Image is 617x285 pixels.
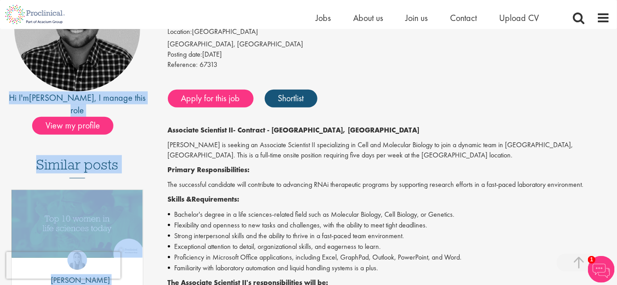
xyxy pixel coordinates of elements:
li: Exceptional attention to detail, organizational skills, and eagerness to learn. [168,241,611,252]
span: Posting date: [168,50,203,59]
a: Join us [405,12,428,24]
p: [PERSON_NAME] is seeking an Associate Scientist II specializing in Cell and Molecular Biology to ... [168,140,611,161]
strong: Skills & [168,194,192,204]
a: Apply for this job [168,90,254,107]
img: Hannah Burke [67,250,87,270]
h3: Similar posts [36,157,118,178]
img: Chatbot [588,256,615,283]
iframe: reCAPTCHA [6,252,121,279]
label: Reference: [168,60,198,70]
strong: Associate Scientist II [168,125,233,135]
div: [DATE] [168,50,611,60]
span: View my profile [32,117,113,135]
span: 1 [588,256,596,264]
div: [GEOGRAPHIC_DATA], [GEOGRAPHIC_DATA] [168,39,611,50]
a: View my profile [32,119,122,130]
a: Contact [450,12,477,24]
li: Familiarity with laboratory automation and liquid handling systems is a plus. [168,263,611,273]
li: Flexibility and openness to new tasks and challenges, with the ability to meet tight deadlines. [168,220,611,231]
a: [PERSON_NAME] [29,92,94,103]
label: Location: [168,27,192,37]
strong: Requirements: [192,194,240,204]
a: About us [353,12,383,24]
li: [GEOGRAPHIC_DATA] [168,27,611,39]
a: Link to a post [12,190,143,269]
strong: - Contract - [GEOGRAPHIC_DATA], [GEOGRAPHIC_DATA] [233,125,420,135]
strong: Primary Responsibilities: [168,165,250,174]
a: Shortlist [265,90,317,107]
li: Strong interpersonal skills and the ability to thrive in a fast-paced team environment. [168,231,611,241]
li: Proficiency in Microsoft Office applications, including Excel, GraphPad, Outlook, PowerPoint, and... [168,252,611,263]
span: 67313 [200,60,218,69]
a: Jobs [316,12,331,24]
p: The successful candidate will contribute to advancing RNAi therapeutic programs by supporting res... [168,180,611,190]
li: Bachelor's degree in a life sciences-related field such as Molecular Biology, Cell Biology, or Ge... [168,209,611,220]
a: Upload CV [499,12,539,24]
img: Top 10 women in life sciences today [12,190,143,258]
div: Hi I'm , I manage this role [7,91,148,117]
